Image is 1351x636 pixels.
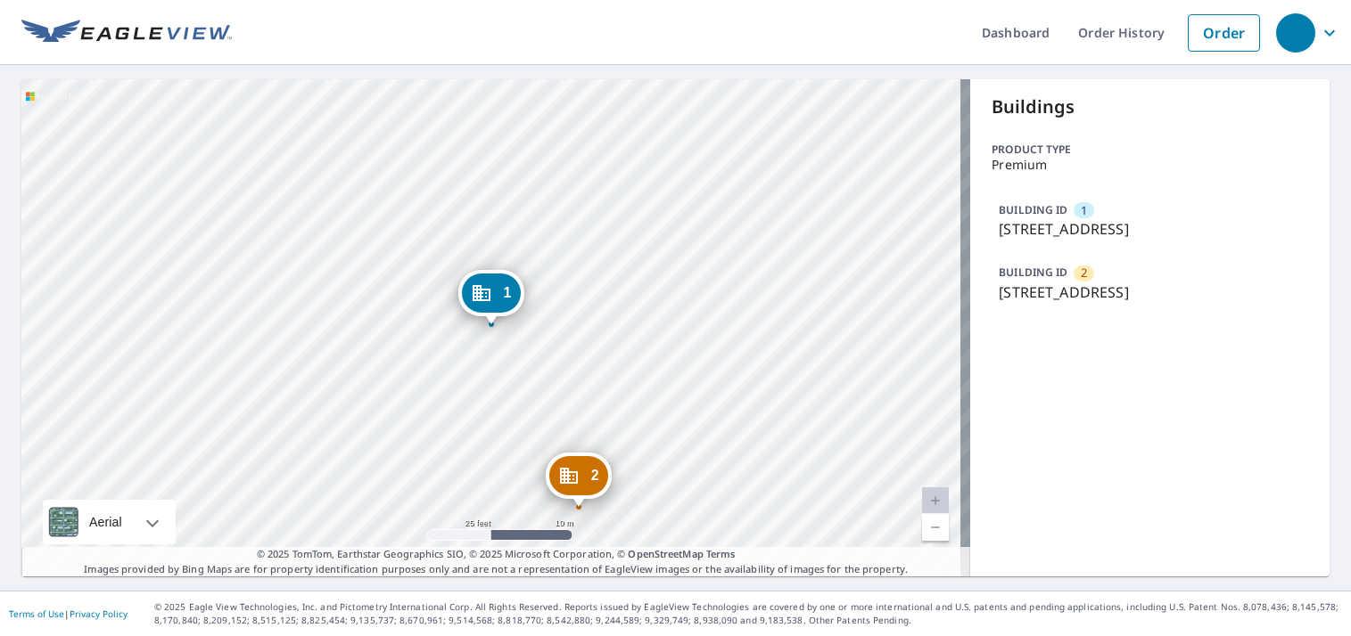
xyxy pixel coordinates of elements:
[154,600,1342,627] p: © 2025 Eagle View Technologies, Inc. and Pictometry International Corp. All Rights Reserved. Repo...
[992,94,1308,120] p: Buildings
[1081,202,1087,219] span: 1
[999,218,1301,240] p: [STREET_ADDRESS]
[1081,265,1087,281] span: 2
[84,500,128,544] div: Aerial
[43,500,176,544] div: Aerial
[706,547,736,560] a: Terms
[546,453,612,508] div: Dropped pin, building 2, Commercial property, 800 Elm St Milford, NH 03055
[9,607,64,620] a: Terms of Use
[999,265,1067,280] p: BUILDING ID
[999,202,1067,217] p: BUILDING ID
[21,20,232,46] img: EV Logo
[21,547,970,576] p: Images provided by Bing Maps are for property identification purposes only and are not a represen...
[503,286,511,299] span: 1
[591,469,599,482] span: 2
[257,547,736,562] span: © 2025 TomTom, Earthstar Geographics SIO, © 2025 Microsoft Corporation, ©
[992,142,1308,158] p: Product type
[992,158,1308,172] p: Premium
[922,487,949,514] a: Current Level 20, Zoom In Disabled
[1188,14,1260,52] a: Order
[922,514,949,541] a: Current Level 20, Zoom Out
[70,607,128,620] a: Privacy Policy
[628,547,703,560] a: OpenStreetMap
[457,270,523,325] div: Dropped pin, building 1, Commercial property, 800 Elm St Milford, NH 03055
[9,608,128,619] p: |
[999,281,1301,303] p: [STREET_ADDRESS]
